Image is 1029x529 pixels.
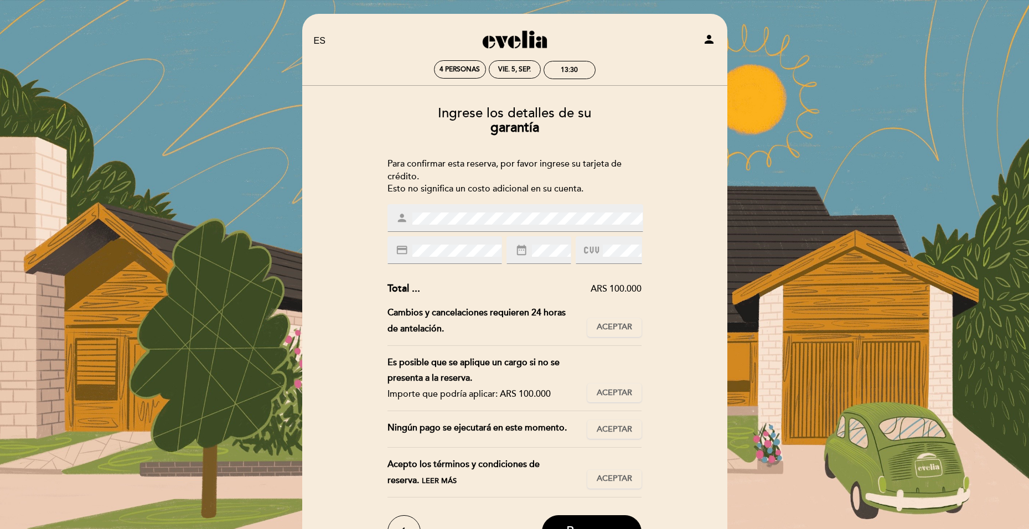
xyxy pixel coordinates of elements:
button: Aceptar [587,318,642,337]
b: garantía [490,120,539,136]
button: person [702,33,716,50]
span: Aceptar [597,387,632,399]
button: Aceptar [587,383,642,402]
i: credit_card [396,244,408,256]
i: date_range [515,244,528,256]
div: Importe que podría aplicar: ARS 100.000 [387,386,578,402]
div: Acepto los términos y condiciones de reserva. [387,457,587,489]
a: Evelia [446,26,584,56]
button: Aceptar [587,470,642,489]
span: Ingrese los detalles de su [438,105,591,121]
span: Total ... [387,282,420,294]
span: Aceptar [597,473,632,485]
i: person [396,212,408,224]
div: Es posible que se aplique un cargo si no se presenta a la reserva. [387,355,578,387]
span: 4 personas [439,65,480,74]
span: Aceptar [597,424,632,435]
span: Aceptar [597,321,632,333]
div: Ningún pago se ejecutará en este momento. [387,420,587,439]
div: ARS 100.000 [420,283,642,295]
span: Leer más [422,476,457,485]
div: 13:30 [561,66,578,74]
div: Para confirmar esta reserva, por favor ingrese su tarjeta de crédito. Esto no significa un costo ... [387,158,642,196]
div: Cambios y cancelaciones requieren 24 horas de antelación. [387,305,587,337]
button: Aceptar [587,420,642,439]
div: vie. 5, sep. [498,65,531,74]
i: person [702,33,716,46]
